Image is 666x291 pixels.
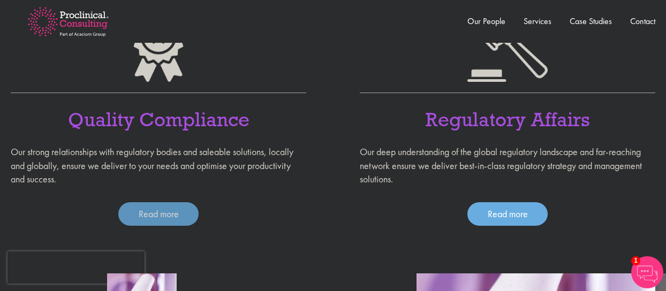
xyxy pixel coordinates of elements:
a: Privacy Policy [89,121,140,129]
a: Contact [630,16,655,27]
a: Read more [467,202,548,226]
img: Quality Compliance [132,9,185,81]
img: Chatbot [631,256,663,288]
a: Our People [467,16,505,27]
p: Our strong relationships with regulatory bodies and saleable solutions, locally and globally, ens... [11,145,306,186]
p: Our deep understanding of the global regulatory landscape and far-reaching network ensure we deli... [360,145,655,186]
a: Quality Compliance [68,106,249,132]
a: Read more [118,202,199,226]
a: Case Studies [570,16,612,27]
span: 1 [631,256,640,265]
a: Services [524,16,551,27]
img: Regulatory Affairs< [467,9,548,82]
a: Regulatory Affairs [426,106,590,132]
iframe: reCAPTCHA [7,251,145,284]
